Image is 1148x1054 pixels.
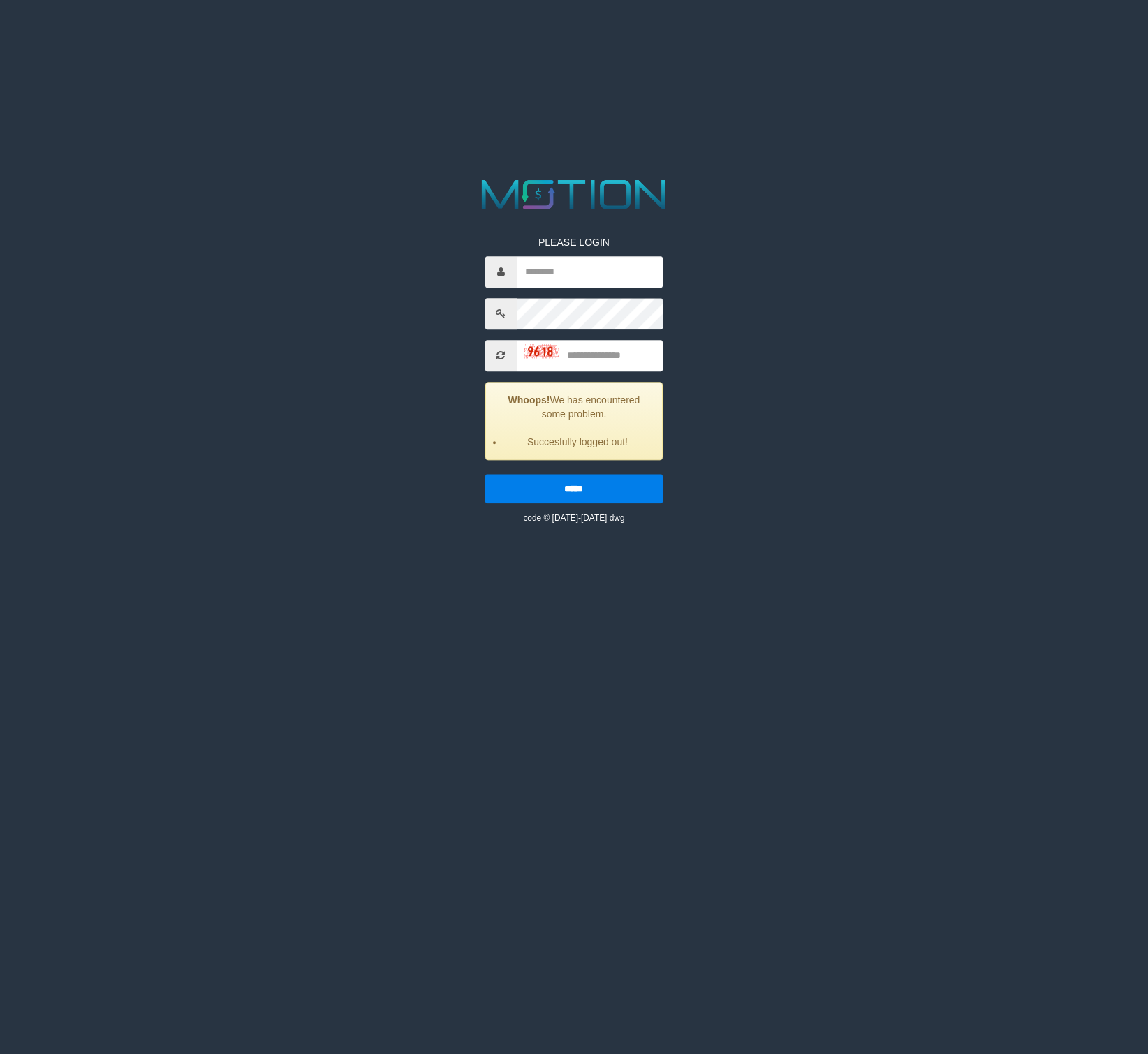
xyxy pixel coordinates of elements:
p: PLEASE LOGIN [485,235,663,249]
div: We has encountered some problem. [485,382,663,460]
img: MOTION_logo.png [473,175,675,214]
small: code © [DATE]-[DATE] dwg [523,513,624,523]
li: Succesfully logged out! [503,435,652,449]
strong: Whoops! [508,394,550,406]
img: captcha [524,344,559,358]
